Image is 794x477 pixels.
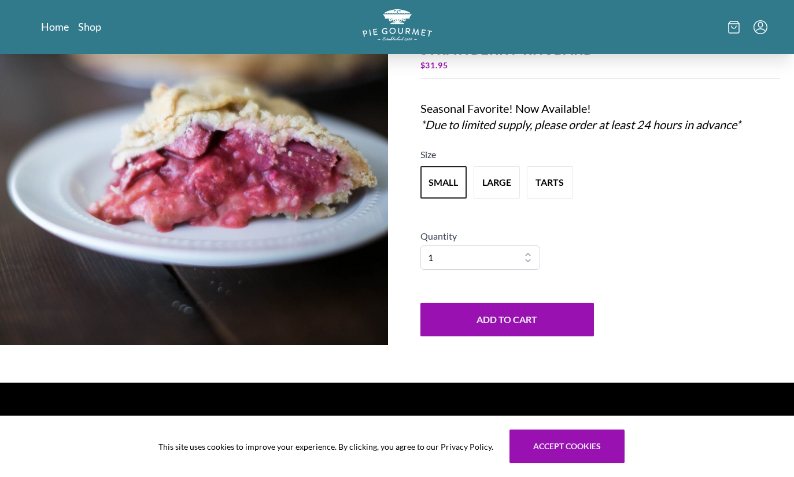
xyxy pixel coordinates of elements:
div: $ 31.95 [420,57,781,74]
select: Quantity [420,245,541,270]
button: Add to Cart [420,303,594,336]
button: Variant Swatch [474,166,520,199]
a: Shop [78,20,101,34]
button: Variant Swatch [527,166,573,199]
a: Logo [363,9,432,45]
div: Seasonal Favorite! Now Available! [420,100,754,133]
img: logo [363,9,432,41]
h1: Location [283,415,511,432]
em: *Due to limited supply, please order at least 24 hours in advance* [420,118,741,131]
span: Quantity [420,230,457,241]
span: This site uses cookies to improve your experience. By clicking, you agree to our Privacy Policy. [158,441,493,453]
button: Accept cookies [509,430,625,463]
button: Variant Swatch [420,166,467,199]
span: Size [420,149,436,160]
button: Menu [754,20,767,34]
h1: Connect with us [46,415,274,432]
h1: Hours [520,415,749,432]
a: Home [41,20,69,34]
